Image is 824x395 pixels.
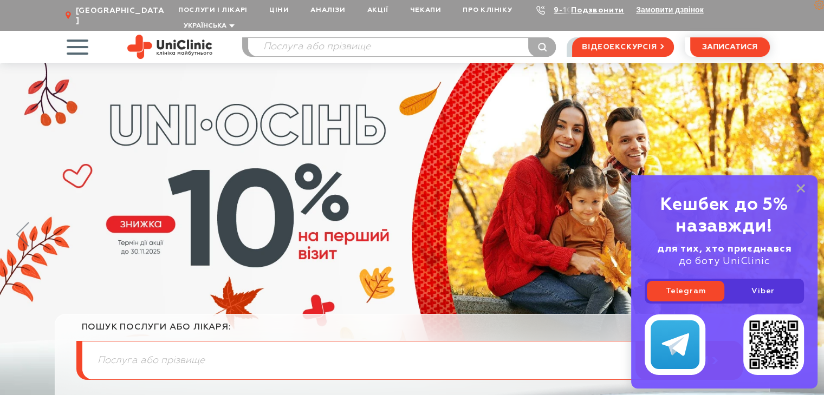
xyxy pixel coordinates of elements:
[582,38,657,56] span: відеоекскурсія
[248,38,556,56] input: Послуга або прізвище
[127,35,212,59] img: Uniclinic
[657,244,791,254] b: для тих, хто приєднався
[724,281,802,301] a: Viber
[645,194,804,238] div: Кешбек до 5% назавжди!
[554,6,578,14] a: 9-103
[645,243,804,268] div: до боту UniClinic
[647,281,724,301] a: Telegram
[184,23,226,29] span: Українська
[636,5,703,14] button: Замовити дзвінок
[181,22,235,30] button: Українська
[572,37,673,57] a: відеоекскурсія
[82,322,743,341] div: пошук послуги або лікаря:
[702,43,757,51] span: записатися
[75,6,167,25] span: [GEOGRAPHIC_DATA]
[82,341,742,379] input: Послуга або прізвище
[690,37,770,57] button: записатися
[571,6,624,14] a: Подзвонити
